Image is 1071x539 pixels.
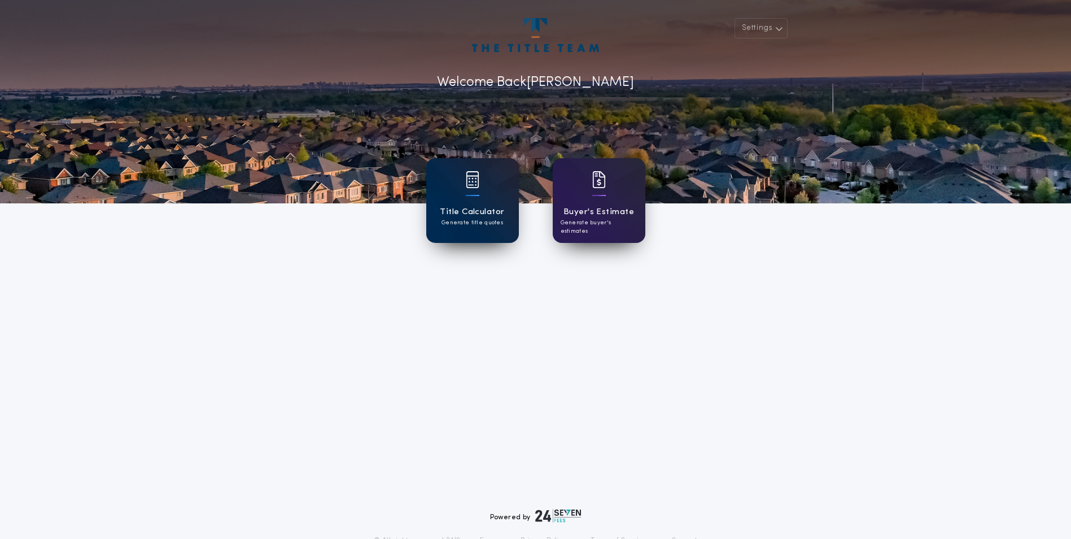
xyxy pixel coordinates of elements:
a: card iconTitle CalculatorGenerate title quotes [426,158,519,243]
img: card icon [466,171,479,188]
p: Welcome Back [PERSON_NAME] [437,72,634,93]
img: card icon [592,171,606,188]
p: Generate title quotes [441,219,503,227]
img: account-logo [472,18,598,52]
h1: Buyer's Estimate [563,206,634,219]
button: Settings [735,18,788,38]
h1: Title Calculator [440,206,504,219]
p: Generate buyer's estimates [561,219,637,236]
div: Powered by [490,509,582,523]
img: logo [535,509,582,523]
a: card iconBuyer's EstimateGenerate buyer's estimates [553,158,645,243]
